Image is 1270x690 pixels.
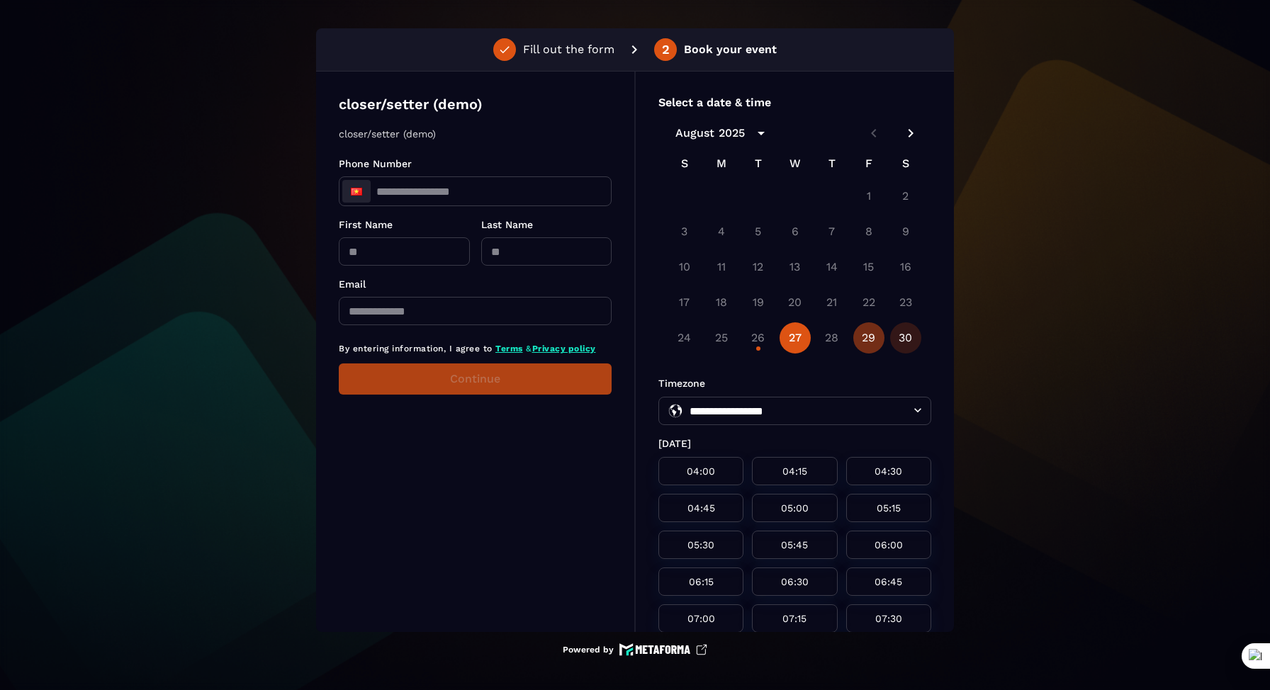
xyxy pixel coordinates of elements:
[523,41,614,58] p: Fill out the form
[893,149,918,178] span: S
[749,121,773,145] button: calendar view is open, switch to year view
[675,539,726,550] p: 05:30
[746,149,771,178] span: T
[863,576,914,587] p: 06:45
[709,149,734,178] span: M
[899,121,923,145] button: Next month
[481,219,533,230] span: Last Name
[863,613,914,624] p: 07:30
[675,576,726,587] p: 06:15
[684,41,777,58] p: Book your event
[658,376,931,391] p: Timezone
[495,344,523,354] a: Terms
[769,613,820,624] p: 07:15
[769,465,820,477] p: 04:15
[662,43,670,56] div: 2
[672,149,697,178] span: S
[675,502,726,514] p: 04:45
[339,342,612,355] p: By entering information, I agree to
[658,436,931,451] p: [DATE]
[853,322,884,354] button: Aug 29, 2025
[339,158,412,169] span: Phone Number
[532,344,596,354] a: Privacy policy
[719,125,745,142] div: 2025
[863,539,914,550] p: 06:00
[780,322,811,354] button: Aug 27, 2025
[339,219,393,230] span: First Name
[909,402,926,419] button: Open
[856,149,882,178] span: F
[863,502,914,514] p: 05:15
[563,644,614,655] p: Powered by
[769,539,820,550] p: 05:45
[526,344,532,354] span: &
[339,127,607,141] p: closer/setter (demo)
[769,576,820,587] p: 06:30
[339,94,483,114] p: closer/setter (demo)
[658,94,931,111] p: Select a date & time
[342,180,371,203] div: Vietnam: + 84
[782,149,808,178] span: W
[819,149,845,178] span: T
[863,465,914,477] p: 04:30
[563,643,707,656] a: Powered by
[890,322,921,354] button: Aug 30, 2025
[769,502,820,514] p: 05:00
[675,465,726,477] p: 04:00
[339,278,366,290] span: Email
[675,613,726,624] p: 07:00
[675,125,714,142] div: August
